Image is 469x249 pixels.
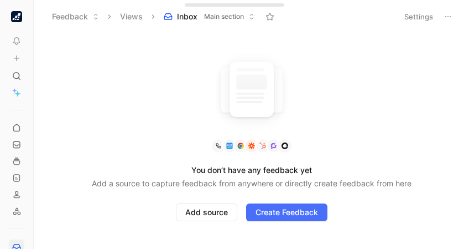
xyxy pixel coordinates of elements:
[192,6,243,9] div: Docs, images, videos, audio files, links & more
[246,204,327,221] button: Create Feedback
[11,11,22,22] img: Datasnipper
[256,206,318,219] span: Create Feedback
[204,11,244,22] span: Main section
[399,9,438,24] button: Settings
[177,11,197,22] span: Inbox
[185,206,228,219] span: Add source
[236,68,267,104] img: union-DK3My0bZ.svg
[115,8,148,25] button: Views
[47,8,104,25] button: Feedback
[192,1,243,5] div: Drop anything here to capture feedback
[92,177,411,190] div: Add a source to capture feedback from anywhere or directly create feedback from here
[176,204,237,221] button: Add source
[9,9,24,24] button: Datasnipper
[191,164,312,177] div: You don’t have any feedback yet
[159,8,260,25] button: InboxMain section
